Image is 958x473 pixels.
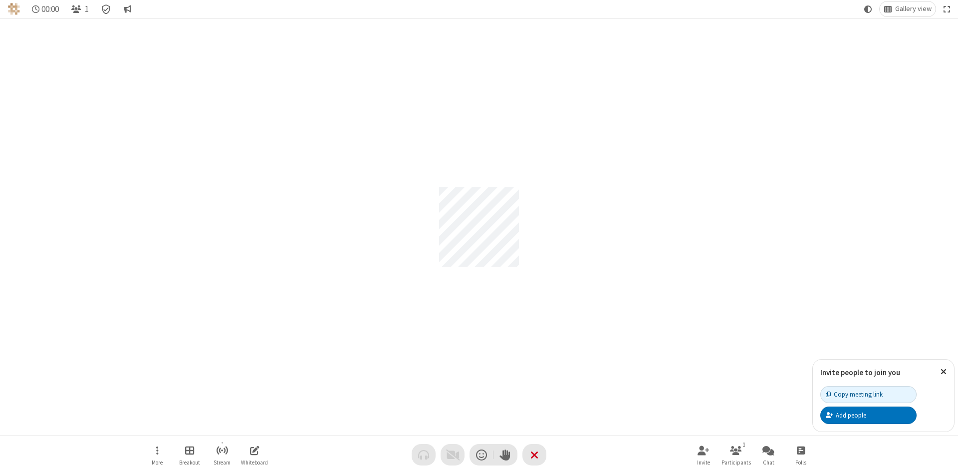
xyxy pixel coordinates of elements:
[28,1,63,16] div: Timer
[689,441,718,469] button: Invite participants (Alt+I)
[860,1,876,16] button: Using system theme
[753,441,783,469] button: Open chat
[142,441,172,469] button: Open menu
[786,441,816,469] button: Open poll
[8,3,20,15] img: QA Selenium DO NOT DELETE OR CHANGE
[441,444,465,466] button: Video
[67,1,93,16] button: Open participant list
[207,441,237,469] button: Start streaming
[820,407,917,424] button: Add people
[241,460,268,466] span: Whiteboard
[820,368,900,377] label: Invite people to join you
[239,441,269,469] button: Open shared whiteboard
[175,441,205,469] button: Manage Breakout Rooms
[795,460,806,466] span: Polls
[412,444,436,466] button: Audio problem - check your Internet connection or call by phone
[97,1,116,16] div: Meeting details Encryption enabled
[119,1,135,16] button: Conversation
[214,460,231,466] span: Stream
[895,5,932,13] span: Gallery view
[697,460,710,466] span: Invite
[721,460,751,466] span: Participants
[85,4,89,14] span: 1
[41,4,59,14] span: 00:00
[940,1,955,16] button: Fullscreen
[740,440,748,449] div: 1
[880,1,936,16] button: Change layout
[522,444,546,466] button: End or leave meeting
[763,460,774,466] span: Chat
[721,441,751,469] button: Open participant list
[493,444,517,466] button: Raise hand
[933,360,954,384] button: Close popover
[179,460,200,466] span: Breakout
[820,386,917,403] button: Copy meeting link
[470,444,493,466] button: Send a reaction
[152,460,163,466] span: More
[826,390,883,399] div: Copy meeting link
